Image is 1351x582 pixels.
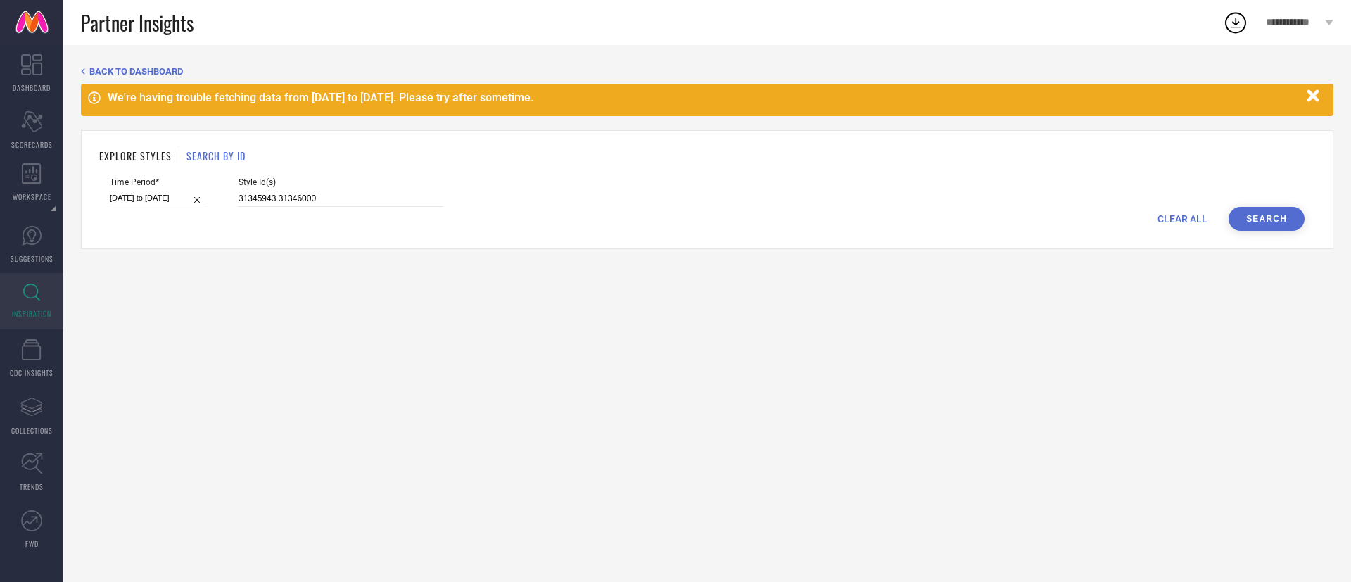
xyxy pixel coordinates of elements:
h1: SEARCH BY ID [186,148,246,163]
span: FWD [25,538,39,549]
span: INSPIRATION [12,308,51,319]
span: BACK TO DASHBOARD [89,66,183,77]
span: SCORECARDS [11,139,53,150]
input: Select time period [110,191,207,205]
span: SUGGESTIONS [11,253,53,264]
span: COLLECTIONS [11,425,53,436]
h1: EXPLORE STYLES [99,148,172,163]
span: WORKSPACE [13,191,51,202]
div: Back TO Dashboard [81,66,1333,77]
span: DASHBOARD [13,82,51,93]
span: CDC INSIGHTS [10,367,53,378]
div: Open download list [1223,10,1248,35]
span: TRENDS [20,481,44,492]
span: Style Id(s) [239,177,443,187]
button: Search [1229,207,1305,231]
span: Partner Insights [81,8,194,37]
input: Enter comma separated style ids e.g. 12345, 67890 [239,191,443,207]
span: CLEAR ALL [1157,213,1207,224]
div: We're having trouble fetching data from [DATE] to [DATE]. Please try after sometime. [108,91,1300,104]
span: Time Period* [110,177,207,187]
